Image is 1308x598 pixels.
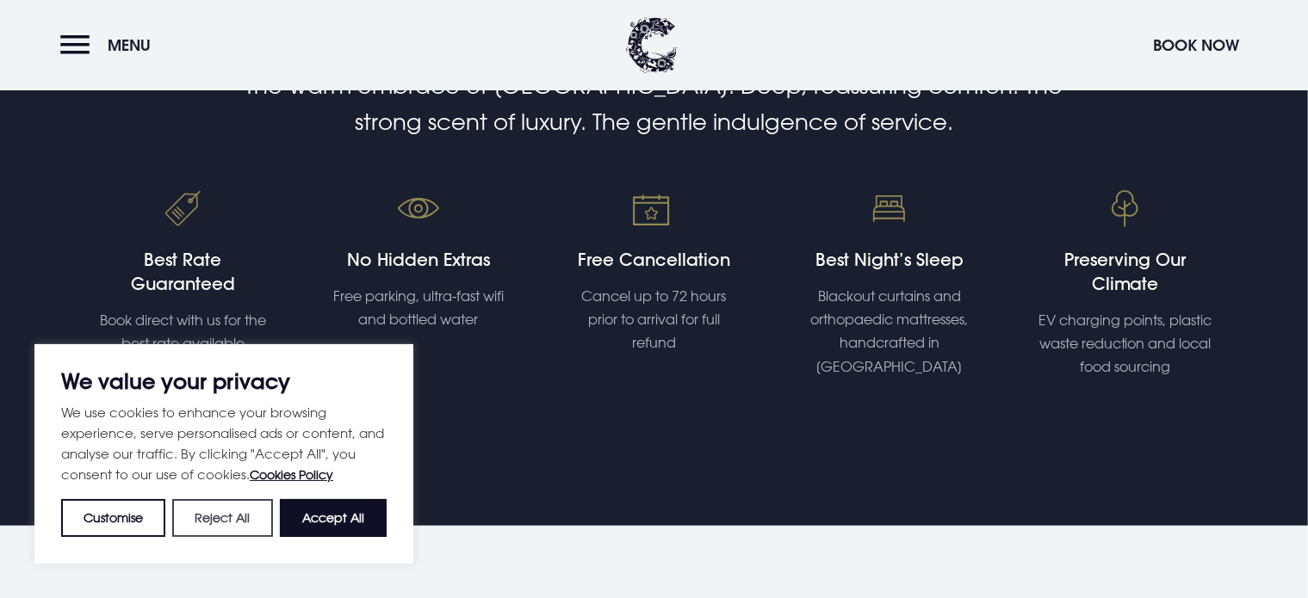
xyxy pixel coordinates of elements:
[331,285,505,331] p: Free parking, ultra-fast wifi and bottled water
[250,467,333,482] a: Cookies Policy
[626,17,678,73] img: Clandeboye Lodge
[61,402,387,485] p: We use cookies to enhance your browsing experience, serve personalised ads or content, and analys...
[152,179,213,239] img: Best rate guaranteed
[802,285,976,379] p: Blackout curtains and orthopaedic mattresses, handcrafted in [GEOGRAPHIC_DATA]
[96,248,270,296] h4: Best Rate Guaranteed
[567,248,741,272] h4: Free Cancellation
[1038,248,1212,296] h4: Preserving Our Climate
[1144,27,1248,64] button: Book Now
[1095,179,1156,239] img: Event venue Bangor, Northern Ireland
[567,285,741,355] p: Cancel up to 72 hours prior to arrival for full refund
[96,309,270,355] p: Book direct with us for the best rate available
[1038,309,1212,379] p: EV charging points, plastic waste reduction and local food sourcing
[388,179,449,239] img: No hidden fees
[172,499,272,537] button: Reject All
[331,248,505,272] h4: No Hidden Extras
[108,35,151,55] span: Menu
[623,179,684,239] img: Tailored bespoke events venue
[60,27,159,64] button: Menu
[802,248,976,272] h4: Best Night’s Sleep
[34,344,413,564] div: We value your privacy
[280,499,387,537] button: Accept All
[859,179,920,239] img: Orthopaedic mattresses sleep
[61,499,165,537] button: Customise
[61,371,387,391] p: We value your privacy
